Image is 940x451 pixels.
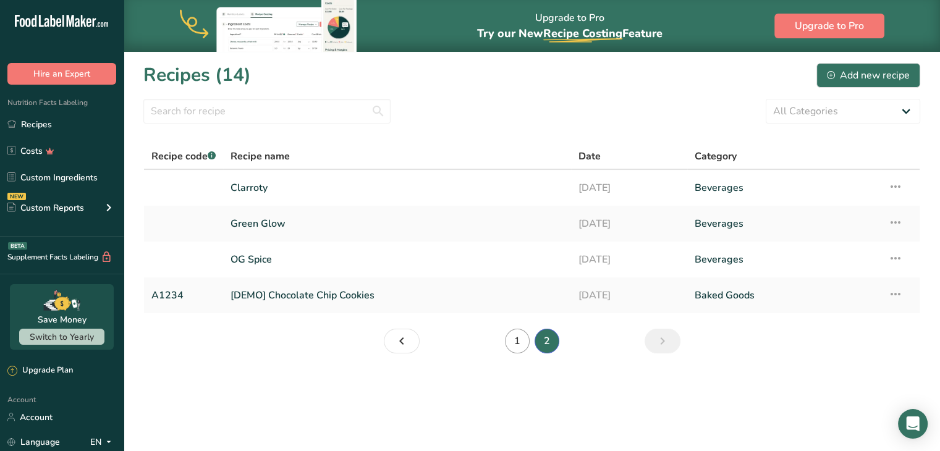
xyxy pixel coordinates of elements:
[477,1,663,52] div: Upgrade to Pro
[143,61,251,89] h1: Recipes (14)
[477,26,663,41] span: Try our New Feature
[645,329,680,353] a: Page 3.
[7,365,73,377] div: Upgrade Plan
[8,242,27,250] div: BETA
[231,282,564,308] a: [DEMO] Chocolate Chip Cookies
[231,211,564,237] a: Green Glow
[578,211,680,237] a: [DATE]
[695,282,873,308] a: Baked Goods
[7,201,84,214] div: Custom Reports
[816,63,920,88] button: Add new recipe
[19,329,104,345] button: Switch to Yearly
[898,409,928,439] div: Open Intercom Messenger
[695,247,873,272] a: Beverages
[231,175,564,201] a: Clarroty
[578,247,680,272] a: [DATE]
[90,434,116,449] div: EN
[505,329,530,353] a: Page 1.
[151,282,216,308] a: A1234
[774,14,884,38] button: Upgrade to Pro
[543,26,622,41] span: Recipe Costing
[695,211,873,237] a: Beverages
[695,175,873,201] a: Beverages
[578,175,680,201] a: [DATE]
[578,149,601,164] span: Date
[384,329,420,353] a: Page 1.
[7,193,26,200] div: NEW
[695,149,737,164] span: Category
[231,149,290,164] span: Recipe name
[578,282,680,308] a: [DATE]
[38,313,87,326] div: Save Money
[30,331,94,343] span: Switch to Yearly
[151,150,216,163] span: Recipe code
[143,99,391,124] input: Search for recipe
[231,247,564,272] a: OG Spice
[827,68,910,83] div: Add new recipe
[795,19,864,33] span: Upgrade to Pro
[7,63,116,85] button: Hire an Expert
